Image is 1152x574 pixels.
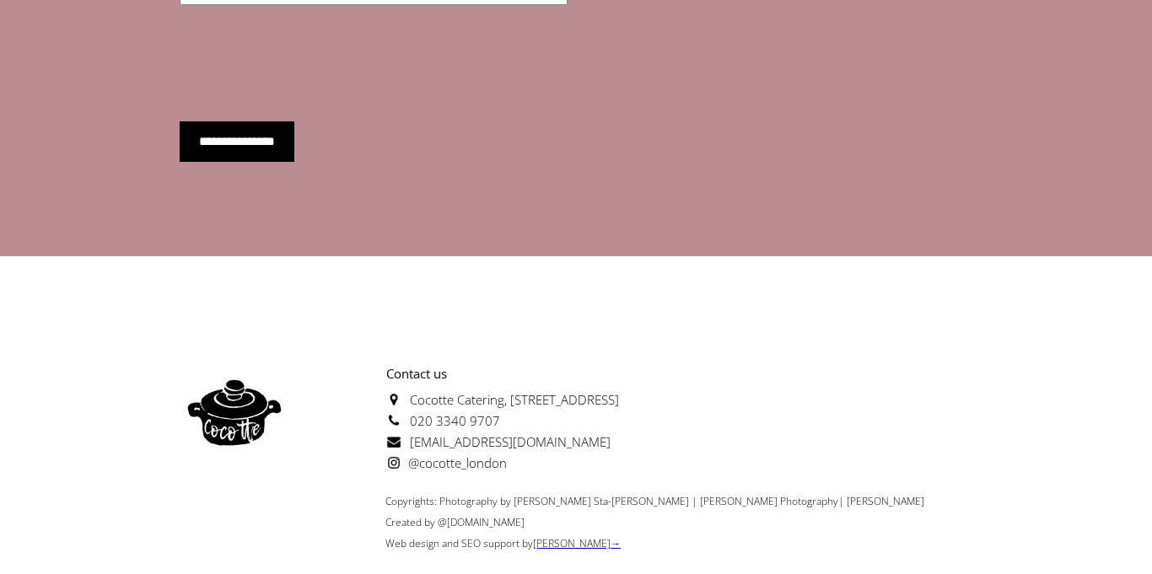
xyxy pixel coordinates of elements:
[385,515,525,529] span: Created by @[DOMAIN_NAME]
[386,454,507,471] a: @cocotte_london
[533,536,621,550] a: [PERSON_NAME]→
[385,536,533,550] a: Web design and SEO support by
[180,30,436,96] iframe: reCAPTCHA
[180,491,924,554] div: Copyrights: Photography by [PERSON_NAME] Sta-[PERSON_NAME] | [PERSON_NAME] Photography| [PERSON_N...
[386,412,500,429] a: 020 3340 9707
[386,433,611,450] a: [EMAIL_ADDRESS][DOMAIN_NAME]
[386,363,447,384] strong: Contact us
[386,391,619,408] a: Cocotte Catering, [STREET_ADDRESS]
